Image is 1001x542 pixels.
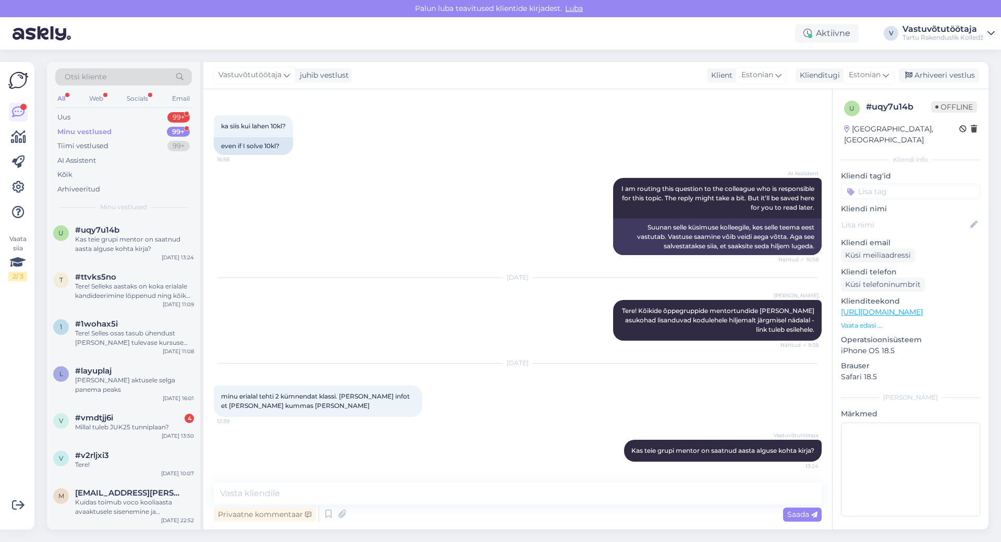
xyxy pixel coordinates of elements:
span: #ttvks5no [75,272,116,282]
div: V [884,26,898,41]
input: Lisa tag [841,184,980,199]
div: Uus [57,112,70,123]
div: [PERSON_NAME] aktusele selga panema peaks [75,376,194,394]
span: Offline [931,101,977,113]
span: m [58,492,64,500]
div: Klienditugi [796,70,840,81]
p: Märkmed [841,408,980,419]
p: Kliendi email [841,237,980,248]
div: [DATE] 16:01 [163,394,194,402]
div: Aktiivne [795,24,859,43]
div: Tartu Rakenduslik Kolledž [902,33,983,42]
div: 4 [185,414,194,423]
div: [DATE] 11:08 [163,347,194,355]
div: Tiimi vestlused [57,141,108,151]
div: [DATE] 13:24 [162,254,194,261]
span: AI Assistent [779,170,819,177]
span: Vastuvõtutöötaja [774,431,819,439]
span: Nähtud ✓ 16:58 [778,256,819,263]
span: u [849,104,854,112]
div: even if I solve 10kl? [214,137,293,155]
span: Otsi kliente [65,71,106,82]
div: Tere! [75,460,194,469]
div: All [55,92,67,105]
span: v [59,454,63,462]
p: iPhone OS 18.5 [841,345,980,356]
div: [DATE] [214,273,822,282]
img: Askly Logo [8,70,28,90]
span: 1 [60,323,62,331]
p: Kliendi tag'id [841,171,980,182]
p: Operatsioonisüsteem [841,334,980,345]
div: Privaatne kommentaar [214,508,315,522]
div: Millal tuleb JUK25 tunniplaan? [75,423,194,432]
span: mirjam.hendrikson@gmail.com [75,488,184,498]
span: Nähtud ✓ 9:38 [779,341,819,349]
div: 99+ [167,112,190,123]
div: Socials [125,92,150,105]
div: Vaata siia [8,234,27,281]
div: Kõik [57,170,72,180]
div: Klient [707,70,733,81]
div: Kuidas toimub voco kooliaasta avaaktusele sisenemine ja pääsemine? Kas [PERSON_NAME] id-kaarti, e... [75,498,194,516]
span: Kas teie grupi mentor on saatnud aasta alguse kohta kirja? [631,447,814,454]
span: ka siis kui lahen 10kl? [221,122,286,130]
div: Küsi telefoninumbrit [841,278,925,292]
span: 16:58 [217,155,256,163]
p: Brauser [841,360,980,371]
span: Estonian [849,69,881,81]
div: Kas teie grupi mentor on saatnud aasta alguse kohta kirja? [75,235,194,254]
span: Tere! Kõikide õppegruppide mentortundide [PERSON_NAME] asukohad lisanduvad kodulehele hiljemalt j... [622,307,816,333]
div: Arhiveeritud [57,184,100,195]
span: #1wohax5i [75,319,118,329]
span: l [59,370,63,378]
span: v [59,417,63,425]
span: 13:24 [779,462,819,470]
p: Safari 18.5 [841,371,980,382]
span: [PERSON_NAME] [774,292,819,299]
p: Kliendi nimi [841,203,980,214]
div: [DATE] 22:52 [161,516,194,524]
span: #uqy7u14b [75,225,119,235]
div: Tere! Selles osas tasub ühendust [PERSON_NAME] tulevase kursuse mentoriga. Tema oskab täpsemalt m... [75,329,194,347]
span: I am routing this question to the colleague who is responsible for this topic. The reply might ta... [621,185,816,211]
div: [GEOGRAPHIC_DATA], [GEOGRAPHIC_DATA] [844,124,959,146]
div: Email [170,92,192,105]
div: Suunan selle küsimuse kolleegile, kes selle teema eest vastutab. Vastuse saamine võib veidi aega ... [613,219,822,255]
span: Vastuvõtutöötaja [218,69,282,81]
p: Kliendi telefon [841,267,980,278]
div: Küsi meiliaadressi [841,248,915,262]
input: Lisa nimi [841,219,968,231]
div: Minu vestlused [57,127,112,137]
p: Vaata edasi ... [841,321,980,330]
div: Kliendi info [841,155,980,164]
a: [URL][DOMAIN_NAME] [841,307,923,317]
a: VastuvõtutöötajaTartu Rakenduslik Kolledž [902,25,995,42]
div: # uqy7u14b [866,101,931,113]
span: #vmdtjj6i [75,413,113,423]
span: #v2rljxi3 [75,451,109,460]
div: 99+ [167,141,190,151]
div: 2 / 3 [8,272,27,281]
div: Tere! Selleks aastaks on koka erialale kandideerimine lõppenud ning kõik õppekohad täidetud. [75,282,194,300]
span: Saada [787,510,817,519]
span: Minu vestlused [100,202,147,212]
div: [DATE] 10:07 [161,469,194,477]
div: Vastuvõtutöötaja [902,25,983,33]
span: 12:39 [217,417,256,425]
div: [DATE] [214,358,822,368]
span: minu erialal tehti 2 kümnendat klassi. [PERSON_NAME] infot et [PERSON_NAME] kummas [PERSON_NAME] [221,392,411,409]
div: juhib vestlust [296,70,349,81]
span: Estonian [741,69,773,81]
div: Arhiveeri vestlus [899,68,979,82]
div: Web [87,92,105,105]
span: #layuplaj [75,366,112,376]
span: u [58,229,64,237]
div: [DATE] 11:09 [163,300,194,308]
span: t [59,276,63,284]
div: 99+ [167,127,190,137]
div: [DATE] 13:50 [162,432,194,440]
p: Klienditeekond [841,296,980,307]
div: [PERSON_NAME] [841,393,980,402]
div: AI Assistent [57,155,96,166]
